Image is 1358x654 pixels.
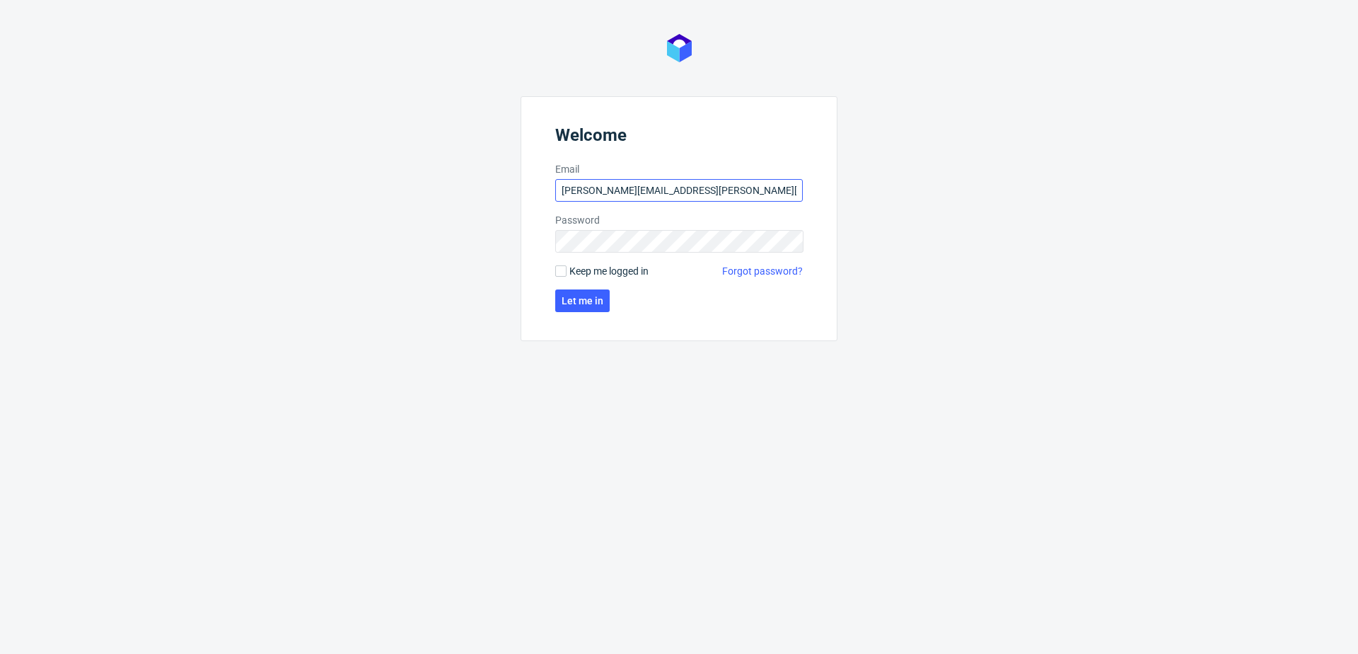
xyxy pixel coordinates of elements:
span: Keep me logged in [569,264,649,278]
label: Email [555,162,803,176]
input: you@youremail.com [555,179,803,202]
a: Forgot password? [722,264,803,278]
label: Password [555,213,803,227]
span: Let me in [562,296,603,306]
button: Let me in [555,289,610,312]
header: Welcome [555,125,803,151]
